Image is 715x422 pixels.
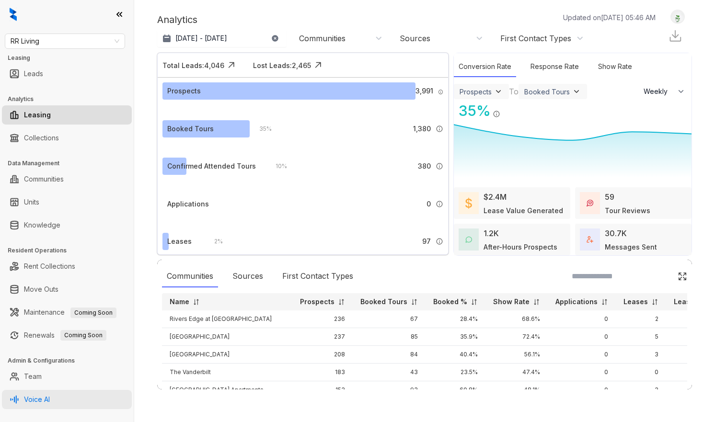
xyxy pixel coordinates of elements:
[471,298,478,306] img: sorting
[292,381,353,399] td: 153
[292,328,353,346] td: 237
[605,228,627,239] div: 30.7K
[485,346,548,364] td: 56.1%
[162,381,292,399] td: [GEOGRAPHIC_DATA] Apartments
[60,330,106,341] span: Coming Soon
[426,328,485,346] td: 35.9%
[11,34,119,48] span: RR Living
[563,12,656,23] p: Updated on [DATE] 05:46 AM
[484,242,557,252] div: After-Hours Prospects
[250,124,272,134] div: 35 %
[8,95,134,103] h3: Analytics
[2,257,132,276] li: Rent Collections
[678,272,687,281] img: Click Icon
[593,57,637,77] div: Show Rate
[638,83,692,100] button: Weekly
[2,193,132,212] li: Units
[24,367,42,386] a: Team
[2,390,132,409] li: Voice AI
[671,12,684,22] img: UserAvatar
[616,310,666,328] td: 2
[400,33,430,44] div: Sources
[460,88,492,96] div: Prospects
[616,364,666,381] td: 0
[205,236,223,247] div: 2 %
[277,265,358,287] div: First Contact Types
[524,88,570,96] div: Booked Tours
[157,30,287,47] button: [DATE] - [DATE]
[224,58,239,72] img: Click Icon
[436,200,443,208] img: Info
[162,265,218,287] div: Communities
[526,57,584,77] div: Response Rate
[644,87,673,96] span: Weekly
[533,298,540,306] img: sorting
[8,54,134,62] h3: Leasing
[509,86,519,97] div: To
[170,297,189,307] p: Name
[24,390,50,409] a: Voice AI
[162,346,292,364] td: [GEOGRAPHIC_DATA]
[70,308,116,318] span: Coming Soon
[292,346,353,364] td: 208
[465,236,472,243] img: AfterHoursConversations
[601,298,608,306] img: sorting
[548,346,616,364] td: 0
[484,191,507,203] div: $2.4M
[427,199,431,209] span: 0
[2,216,132,235] li: Knowledge
[24,193,39,212] a: Units
[485,310,548,328] td: 68.6%
[616,346,666,364] td: 3
[353,310,426,328] td: 67
[418,161,431,171] span: 380
[605,242,657,252] div: Messages Sent
[436,162,443,170] img: Info
[2,128,132,148] li: Collections
[605,191,614,203] div: 59
[167,86,201,96] div: Prospects
[353,346,426,364] td: 84
[436,125,443,133] img: Info
[193,298,200,306] img: sorting
[162,328,292,346] td: [GEOGRAPHIC_DATA]
[415,86,433,96] span: 3,991
[485,364,548,381] td: 47.4%
[353,328,426,346] td: 85
[426,364,485,381] td: 23.5%
[657,272,666,280] img: SearchIcon
[2,367,132,386] li: Team
[2,105,132,125] li: Leasing
[426,381,485,399] td: 60.8%
[266,161,287,171] div: 10 %
[465,197,472,209] img: LeaseValue
[228,265,268,287] div: Sources
[167,161,256,171] div: Confirmed Attended Tours
[292,310,353,328] td: 236
[436,238,443,245] img: Info
[616,328,666,346] td: 5
[494,87,503,96] img: ViewFilterArrow
[426,346,485,364] td: 40.4%
[292,364,353,381] td: 183
[8,356,134,365] h3: Admin & Configurations
[616,381,666,399] td: 3
[674,297,701,307] p: Lease%
[157,12,197,27] p: Analytics
[24,170,64,189] a: Communities
[555,297,598,307] p: Applications
[484,228,499,239] div: 1.2K
[587,200,593,206] img: TourReviews
[422,236,431,247] span: 97
[299,33,346,44] div: Communities
[2,64,132,83] li: Leads
[24,105,51,125] a: Leasing
[162,60,224,70] div: Total Leads: 4,046
[8,246,134,255] h3: Resident Operations
[24,64,43,83] a: Leads
[572,87,581,96] img: ViewFilterArrow
[253,60,311,70] div: Lost Leads: 2,465
[162,364,292,381] td: The Vanderbilt
[411,298,418,306] img: sorting
[300,297,334,307] p: Prospects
